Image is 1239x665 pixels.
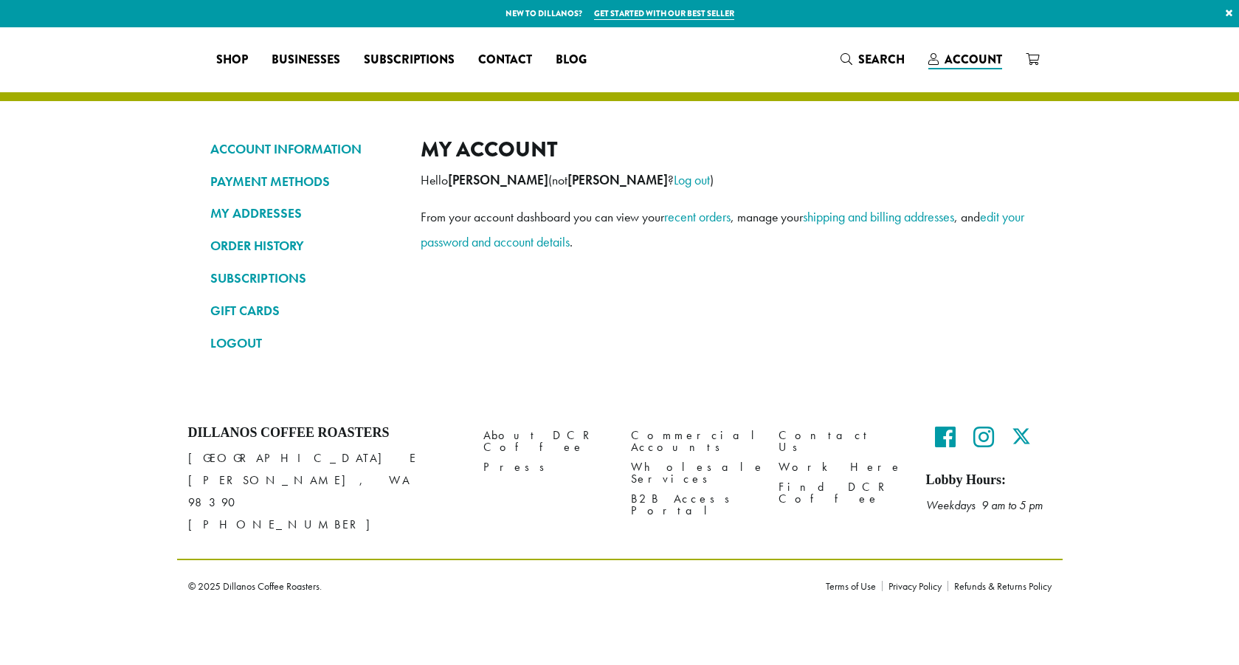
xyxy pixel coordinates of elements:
p: From your account dashboard you can view your , manage your , and . [421,204,1029,255]
a: Refunds & Returns Policy [948,581,1052,591]
a: Find DCR Coffee [779,478,904,509]
p: [GEOGRAPHIC_DATA] E [PERSON_NAME], WA 98390 [PHONE_NUMBER] [188,447,461,536]
a: ACCOUNT INFORMATION [210,137,398,162]
a: SUBSCRIPTIONS [210,266,398,291]
a: MY ADDRESSES [210,201,398,226]
a: Wholesale Services [631,458,756,489]
span: Subscriptions [364,51,455,69]
a: Contact Us [779,425,904,457]
a: Work Here [779,458,904,478]
a: LOGOUT [210,331,398,356]
a: About DCR Coffee [483,425,609,457]
a: Commercial Accounts [631,425,756,457]
a: Terms of Use [826,581,882,591]
strong: [PERSON_NAME] [567,172,668,188]
h5: Lobby Hours: [926,472,1052,489]
a: PAYMENT METHODS [210,169,398,194]
a: Log out [674,171,710,188]
a: edit your password and account details [421,208,1024,250]
em: Weekdays 9 am to 5 pm [926,497,1043,513]
h2: My account [421,137,1029,162]
a: Search [829,47,917,72]
span: Contact [478,51,532,69]
strong: [PERSON_NAME] [448,172,548,188]
a: Privacy Policy [882,581,948,591]
span: Search [858,51,905,68]
a: Shop [204,48,260,72]
a: Press [483,458,609,478]
span: Account [945,51,1002,68]
span: Shop [216,51,248,69]
span: Businesses [272,51,340,69]
a: Get started with our best seller [594,7,734,20]
a: GIFT CARDS [210,298,398,323]
a: B2B Access Portal [631,489,756,521]
a: shipping and billing addresses [803,208,954,225]
span: Blog [556,51,587,69]
p: Hello (not ? ) [421,168,1029,193]
h4: Dillanos Coffee Roasters [188,425,461,441]
a: recent orders [664,208,731,225]
a: ORDER HISTORY [210,233,398,258]
p: © 2025 Dillanos Coffee Roasters. [188,581,804,591]
nav: Account pages [210,137,398,368]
